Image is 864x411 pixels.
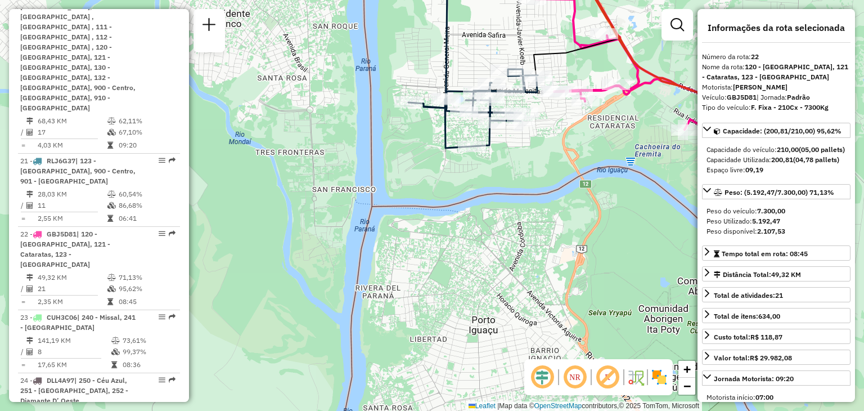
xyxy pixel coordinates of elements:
strong: GBJ5D81 [727,93,757,101]
i: Total de Atividades [26,285,33,292]
strong: 07:00 [755,393,773,401]
span: Tempo total em rota: 08:45 [722,249,808,258]
strong: (05,00 pallets) [799,145,845,154]
a: Exibir filtros [666,14,688,36]
td: 11 [37,200,107,211]
i: % de utilização do peso [111,337,120,344]
td: 68,43 KM [37,115,107,127]
td: 86,68% [118,200,175,211]
strong: F. Fixa - 210Cx - 7300Kg [751,103,829,111]
div: Capacidade: (200,81/210,00) 95,62% [702,140,850,180]
a: Jornada Motorista: 09:20 [702,370,850,386]
a: Peso: (5.192,47/7.300,00) 71,13% [702,184,850,199]
div: Veículo: [702,92,850,102]
i: Distância Total [26,118,33,124]
span: 23 - [20,313,136,332]
i: % de utilização da cubagem [107,202,116,209]
a: Valor total:R$ 29.982,08 [702,350,850,365]
strong: 22 [751,52,759,61]
a: Nova sessão e pesquisa [198,14,220,39]
td: 4,03 KM [37,140,107,151]
span: | 240 - Missal, 241 - [GEOGRAPHIC_DATA] [20,313,136,332]
td: = [20,359,26,370]
div: Peso: (5.192,47/7.300,00) 71,13% [702,202,850,241]
strong: R$ 29.982,08 [750,354,792,362]
i: Distância Total [26,274,33,281]
span: DLL4A97 [47,376,74,385]
i: Tempo total em rota [111,361,117,368]
strong: 09,19 [745,166,763,174]
i: % de utilização da cubagem [111,349,120,355]
div: Jornada Motorista: 09:20 [714,374,794,384]
span: Ocultar NR [561,364,588,391]
i: Distância Total [26,191,33,198]
div: Nome da rota: [702,62,850,82]
td: / [20,200,26,211]
i: % de utilização da cubagem [107,129,116,136]
span: GBJ5D81 [47,230,76,238]
span: RLJ6G37 [47,157,75,165]
h4: Informações da rota selecionada [702,23,850,33]
i: % de utilização do peso [107,118,116,124]
a: Leaflet [469,402,496,410]
i: % de utilização da cubagem [107,285,116,292]
em: Rota exportada [169,314,175,320]
span: Total de atividades: [714,291,783,300]
i: Tempo total em rota [107,298,113,305]
td: = [20,140,26,151]
em: Rota exportada [169,230,175,237]
td: 2,35 KM [37,296,107,307]
strong: R$ 118,87 [750,333,782,341]
i: % de utilização do peso [107,191,116,198]
span: Peso do veículo: [706,207,785,215]
td: 62,11% [118,115,175,127]
td: = [20,213,26,224]
td: 28,03 KM [37,189,107,200]
i: Total de Atividades [26,129,33,136]
td: 60,54% [118,189,175,200]
td: = [20,296,26,307]
span: | 250 - Céu Azul, 251 - [GEOGRAPHIC_DATA], 252 - Diamante D’ Oeste [20,376,128,405]
em: Opções [159,377,165,383]
span: Capacidade: (200,81/210,00) 95,62% [723,127,841,135]
td: 21 [37,283,107,294]
img: Exibir/Ocultar setores [650,368,668,386]
span: 49,32 KM [771,270,801,279]
div: Valor total: [714,353,792,363]
span: CUH3C06 [47,313,77,321]
div: Número da rota: [702,52,850,62]
a: Tempo total em rota: 08:45 [702,245,850,261]
div: Distância Total: [714,270,801,280]
td: 06:41 [118,213,175,224]
td: / [20,283,26,294]
td: 95,62% [118,283,175,294]
a: Total de itens:634,00 [702,308,850,323]
strong: 2.107,53 [757,227,785,235]
td: 08:36 [122,359,175,370]
td: 99,37% [122,346,175,358]
span: 24 - [20,376,128,405]
td: 73,61% [122,335,175,346]
a: Distância Total:49,32 KM [702,266,850,282]
div: Capacidade Utilizada: [706,155,846,165]
div: Custo total: [714,332,782,342]
em: Opções [159,157,165,164]
em: Opções [159,230,165,237]
strong: 200,81 [771,155,793,164]
span: 21 - [20,157,136,185]
div: Map data © contributors,© 2025 TomTom, Microsoft [466,401,702,411]
span: | [497,402,499,410]
span: − [683,379,691,393]
div: Peso Utilizado: [706,216,846,226]
i: Tempo total em rota [107,215,113,222]
img: Fluxo de ruas [627,368,645,386]
strong: (04,78 pallets) [793,155,839,164]
strong: [PERSON_NAME] [733,83,787,91]
span: 22 - [20,230,110,269]
em: Rota exportada [169,377,175,383]
a: Zoom in [678,361,695,378]
span: | Jornada: [757,93,810,101]
div: Motorista início: [706,392,846,403]
span: + [683,362,691,376]
td: 71,13% [118,272,175,283]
